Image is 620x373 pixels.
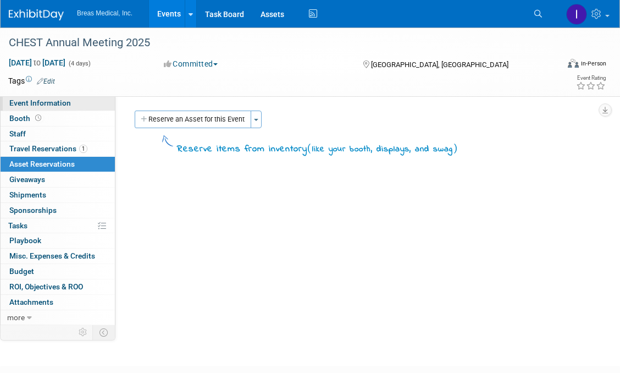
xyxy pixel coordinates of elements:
[312,143,453,155] span: like your booth, displays, and swag
[1,188,115,202] a: Shipments
[1,172,115,187] a: Giveaways
[1,233,115,248] a: Playbook
[9,9,64,20] img: ExhibitDay
[9,251,95,260] span: Misc. Expenses & Credits
[1,264,115,279] a: Budget
[576,75,606,81] div: Event Rating
[68,60,91,67] span: (4 days)
[177,141,458,156] div: Reserve items from inventory
[371,61,508,69] span: [GEOGRAPHIC_DATA], [GEOGRAPHIC_DATA]
[32,58,42,67] span: to
[1,141,115,156] a: Travel Reservations1
[5,33,547,53] div: CHEST Annual Meeting 2025
[93,325,115,339] td: Toggle Event Tabs
[580,59,606,68] div: In-Person
[9,206,57,215] span: Sponsorships
[513,57,606,74] div: Event Format
[9,175,45,184] span: Giveaways
[1,127,115,141] a: Staff
[453,142,458,153] span: )
[1,203,115,218] a: Sponsorships
[9,129,26,138] span: Staff
[9,298,53,306] span: Attachments
[77,9,132,17] span: Breas Medical, Inc.
[37,78,55,85] a: Edit
[8,75,55,86] td: Tags
[1,157,115,172] a: Asset Reservations
[9,114,43,123] span: Booth
[1,218,115,233] a: Tasks
[135,111,251,128] button: Reserve an Asset for this Event
[307,142,312,153] span: (
[568,59,579,68] img: Format-Inperson.png
[1,295,115,310] a: Attachments
[1,310,115,325] a: more
[9,144,87,153] span: Travel Reservations
[8,221,27,230] span: Tasks
[160,58,222,69] button: Committed
[74,325,93,339] td: Personalize Event Tab Strip
[33,114,43,122] span: Booth not reserved yet
[9,98,71,107] span: Event Information
[1,249,115,264] a: Misc. Expenses & Credits
[9,267,34,276] span: Budget
[9,282,83,291] span: ROI, Objectives & ROO
[9,160,75,168] span: Asset Reservations
[1,111,115,126] a: Booth
[9,236,41,245] span: Playbook
[8,58,66,68] span: [DATE] [DATE]
[9,190,46,199] span: Shipments
[566,4,587,25] img: Inga Dolezar
[1,279,115,294] a: ROI, Objectives & ROO
[7,313,25,322] span: more
[1,96,115,111] a: Event Information
[79,145,87,153] span: 1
